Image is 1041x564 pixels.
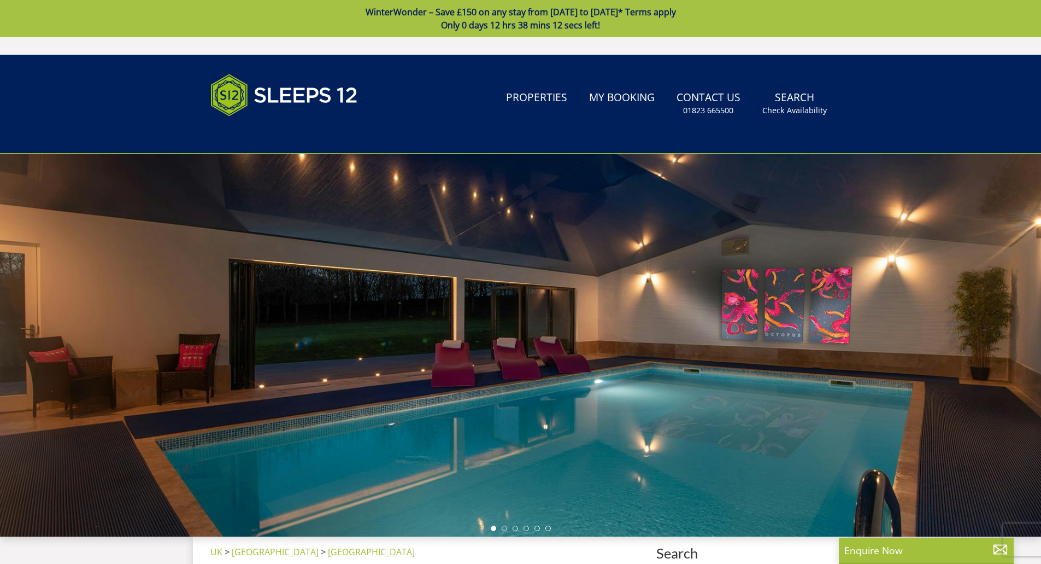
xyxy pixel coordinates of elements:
a: Contact Us01823 665500 [672,86,745,121]
a: [GEOGRAPHIC_DATA] [328,546,415,558]
a: [GEOGRAPHIC_DATA] [232,546,319,558]
span: > [225,546,230,558]
small: Check Availability [762,105,827,116]
a: UK [210,546,222,558]
span: Search [656,545,831,561]
a: SearchCheck Availability [758,86,831,121]
span: Only 0 days 12 hrs 38 mins 12 secs left! [441,19,600,31]
img: Sleeps 12 [210,68,358,123]
span: > [321,546,326,558]
small: 01823 665500 [683,105,733,116]
a: My Booking [585,86,659,111]
a: Properties [502,86,572,111]
p: Enquire Now [844,543,1008,557]
iframe: Customer reviews powered by Trustpilot [205,129,320,138]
